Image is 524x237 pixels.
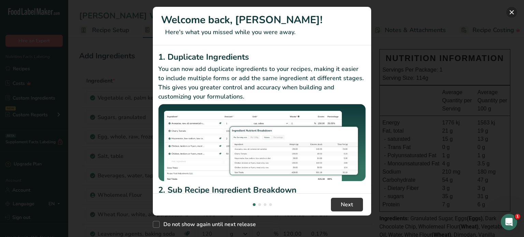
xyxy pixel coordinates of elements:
span: 1 [515,214,520,219]
h2: 1. Duplicate Ingredients [158,51,366,63]
p: Here's what you missed while you were away. [161,28,363,37]
h2: 2. Sub Recipe Ingredient Breakdown [158,184,366,196]
img: Duplicate Ingredients [158,104,366,181]
span: Do not show again until next release [160,221,256,228]
iframe: Intercom live chat [501,214,517,230]
span: Next [341,201,353,209]
p: You can now add duplicate ingredients to your recipes, making it easier to include multiple forms... [158,64,366,101]
h1: Welcome back, [PERSON_NAME]! [161,12,363,28]
button: Next [331,198,363,211]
